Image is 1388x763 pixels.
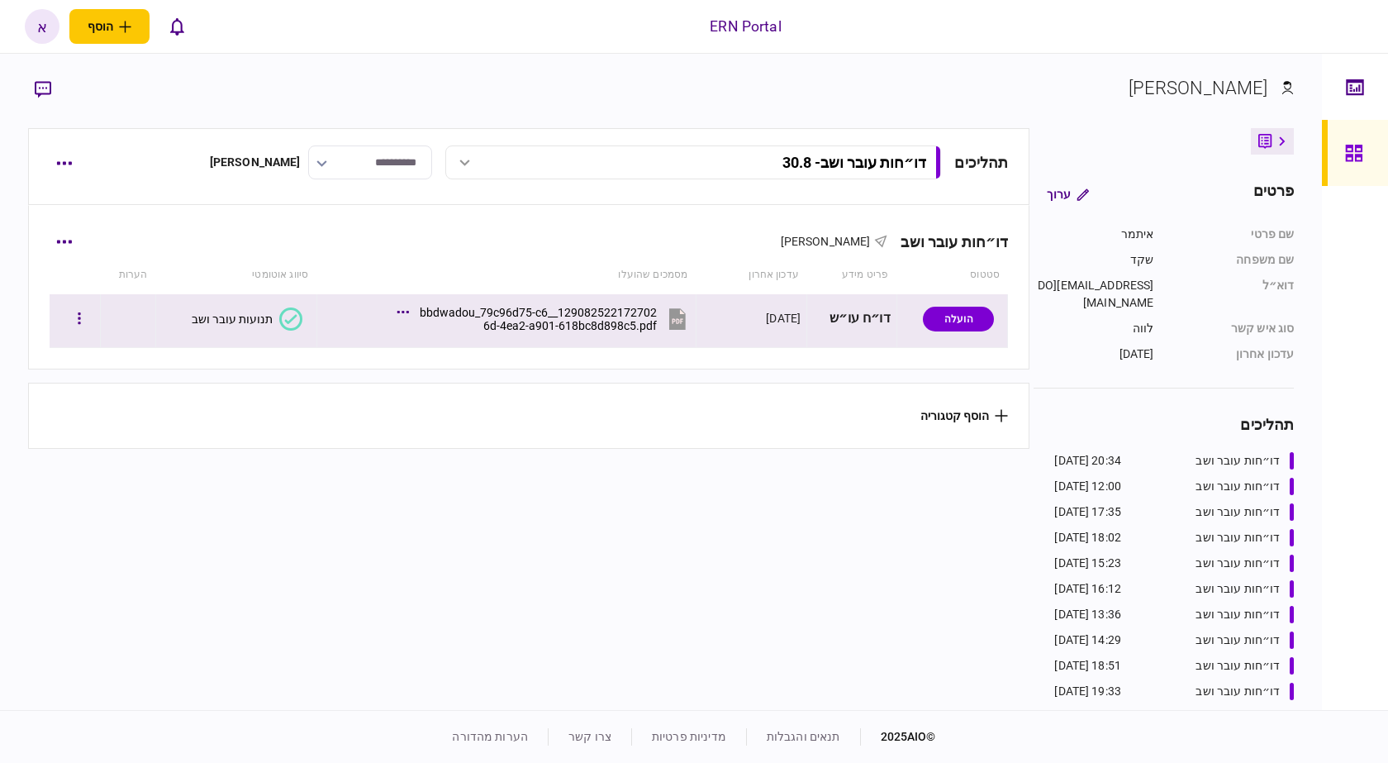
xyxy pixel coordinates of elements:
div: תהליכים [954,151,1008,174]
div: 19:33 [DATE] [1054,683,1121,700]
div: [PERSON_NAME] [210,154,301,171]
a: הערות מהדורה [452,730,528,743]
button: א [25,9,59,44]
th: עדכון אחרון [696,256,807,294]
div: סוג איש קשר [1170,320,1294,337]
a: דו״חות עובר ושב12:00 [DATE] [1054,478,1294,495]
div: דו״חות עובר ושב [1195,606,1280,623]
a: דו״חות עובר ושב13:36 [DATE] [1054,606,1294,623]
a: דו״חות עובר ושב16:12 [DATE] [1054,580,1294,598]
a: דו״חות עובר ושב14:29 [DATE] [1054,632,1294,649]
th: מסמכים שהועלו [316,256,696,294]
th: פריט מידע [807,256,896,294]
div: 12:00 [DATE] [1054,478,1121,495]
div: דו״חות עובר ושב [1195,452,1280,470]
div: דו״חות עובר ושב [887,233,1008,250]
div: דו״חות עובר ושב [1195,503,1280,521]
div: 18:51 [DATE] [1054,657,1121,675]
a: צרו קשר [568,730,611,743]
div: [DATE] [766,310,801,327]
div: תהליכים [1034,413,1294,436]
div: דו״חות עובר ושב [1195,632,1280,649]
div: שם פרטי [1170,226,1294,243]
th: סטטוס [896,256,1008,294]
th: סיווג אוטומטי [155,256,316,294]
div: דו״חות עובר ושב [1195,529,1280,546]
div: דו״חות עובר ושב [1195,683,1280,700]
div: 13:36 [DATE] [1054,606,1121,623]
div: שקד [1034,251,1153,269]
div: איתמר [1034,226,1153,243]
div: [DATE] [1034,346,1153,363]
button: דו״חות עובר ושב- 30.8 [445,145,941,179]
div: ERN Portal [710,16,781,37]
div: עדכון אחרון [1170,346,1294,363]
button: פתח רשימת התראות [159,9,194,44]
div: 129082522172702__bbdwadou_79c96d75-c66d-4ea2-a901-618bc8d898c5.pdf [417,306,657,332]
div: דו״חות עובר ושב [1195,657,1280,675]
div: דו״חות עובר ושב [1195,478,1280,495]
div: 20:34 [DATE] [1054,452,1121,470]
a: דו״חות עובר ושב20:34 [DATE] [1054,452,1294,470]
div: דו״חות עובר ושב [1195,580,1280,598]
div: 15:23 [DATE] [1054,555,1121,572]
div: © 2025 AIO [860,728,936,746]
span: [PERSON_NAME] [781,235,871,248]
div: שם משפחה [1170,251,1294,269]
div: 17:35 [DATE] [1054,503,1121,521]
a: דו״חות עובר ושב19:33 [DATE] [1054,683,1294,700]
a: תנאים והגבלות [767,730,840,743]
a: דו״חות עובר ושב15:23 [DATE] [1054,555,1294,572]
button: פתח תפריט להוספת לקוח [69,9,150,44]
div: דו״חות עובר ושב [1195,555,1280,572]
button: תנועות עובר ושב [192,308,302,331]
a: דו״חות עובר ושב18:51 [DATE] [1054,657,1294,675]
div: [EMAIL_ADDRESS][DOMAIN_NAME] [1034,277,1153,312]
div: דוא״ל [1170,277,1294,312]
div: 18:02 [DATE] [1054,529,1121,546]
div: דו״ח עו״ש [813,300,890,337]
a: דו״חות עובר ושב18:02 [DATE] [1054,529,1294,546]
a: מדיניות פרטיות [652,730,726,743]
div: דו״חות עובר ושב - 30.8 [782,154,926,171]
th: הערות [100,256,155,294]
button: ערוך [1034,179,1102,209]
a: דו״חות עובר ושב17:35 [DATE] [1054,503,1294,521]
div: תנועות עובר ושב [192,312,273,326]
div: 14:29 [DATE] [1054,632,1121,649]
div: 16:12 [DATE] [1054,580,1121,598]
div: לווה [1034,320,1153,337]
div: הועלה [923,307,994,331]
div: פרטים [1253,179,1295,209]
button: 129082522172702__bbdwadou_79c96d75-c66d-4ea2-a901-618bc8d898c5.pdf [401,300,690,337]
button: הוסף קטגוריה [920,409,1008,422]
div: [PERSON_NAME] [1129,74,1268,102]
